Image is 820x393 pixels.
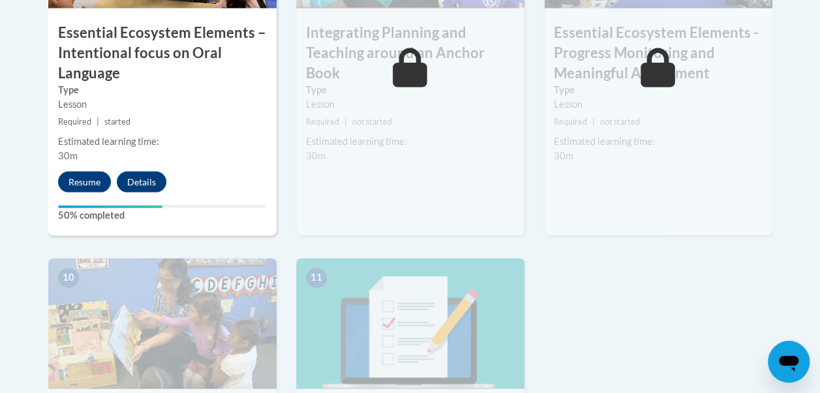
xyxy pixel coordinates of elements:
span: started [104,117,130,127]
label: Type [306,83,515,97]
label: 50% completed [58,208,267,223]
div: Estimated learning time: [306,134,515,149]
span: 10 [58,268,79,288]
h3: Essential Ecosystem Elements – Intentional focus on Oral Language [48,23,277,83]
div: Lesson [554,97,763,112]
span: | [97,117,99,127]
button: Details [117,172,166,193]
span: Required [58,117,91,127]
span: Required [306,117,339,127]
span: | [592,117,595,127]
div: Your progress [58,206,162,208]
label: Type [554,83,763,97]
span: not started [352,117,392,127]
span: 30m [58,150,78,161]
div: Estimated learning time: [58,134,267,149]
img: Course Image [296,259,524,389]
iframe: Button to launch messaging window [768,341,810,383]
span: 30m [554,150,573,161]
label: Type [58,83,267,97]
span: 11 [306,268,327,288]
h3: Essential Ecosystem Elements - Progress Monitoring and Meaningful Assessment [544,23,772,83]
span: | [344,117,347,127]
span: 30m [306,150,326,161]
div: Lesson [58,97,267,112]
img: Course Image [48,259,277,389]
div: Estimated learning time: [554,134,763,149]
div: Lesson [306,97,515,112]
span: not started [600,117,640,127]
button: Resume [58,172,111,193]
span: Required [554,117,587,127]
h3: Integrating Planning and Teaching around an Anchor Book [296,23,524,83]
